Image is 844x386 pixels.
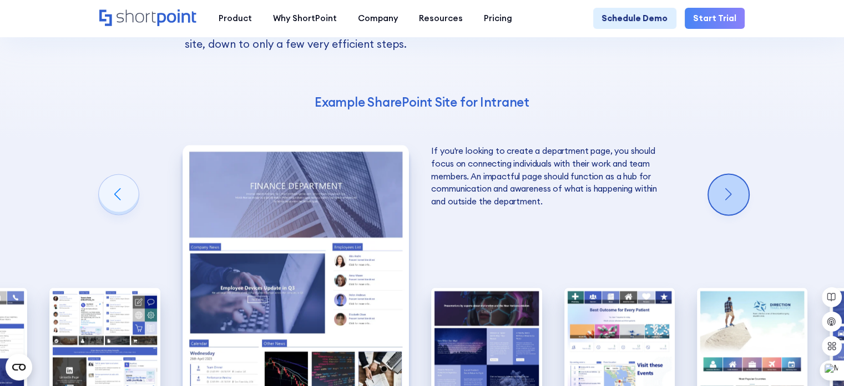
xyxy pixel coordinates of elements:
[473,8,523,29] a: Pricing
[358,12,398,25] div: Company
[185,94,660,111] h4: Example SharePoint Site for Intranet
[685,8,745,29] a: Start Trial
[208,8,262,29] a: Product
[219,12,252,25] div: Product
[484,12,512,25] div: Pricing
[99,174,139,214] div: Previous slide
[408,8,473,29] a: Resources
[431,145,658,208] p: If you're looking to create a department page, you should focus on connecting individuals with th...
[273,12,337,25] div: Why ShortPoint
[262,8,347,29] a: Why ShortPoint
[347,8,408,29] a: Company
[419,12,463,25] div: Resources
[593,8,676,29] a: Schedule Demo
[99,9,198,28] a: Home
[709,174,749,214] div: Next slide
[6,354,32,380] button: Open CMP widget
[789,333,844,386] iframe: Chat Widget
